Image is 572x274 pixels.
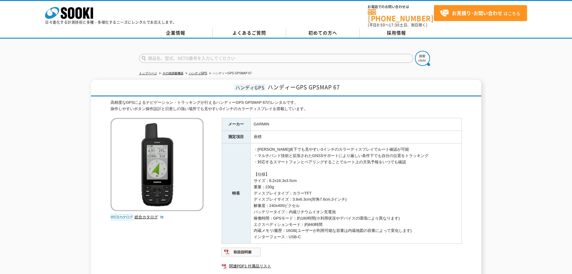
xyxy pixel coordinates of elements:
span: 17:30 [389,22,400,28]
a: 取扱説明書 [222,251,261,256]
a: ハンディGPS [189,72,207,75]
a: [PHONE_NUMBER] [368,9,434,22]
div: 高精度なGPSによるナビゲーション・トラッキングが行えるハンディーGPS GPSMAP 67のレンタルです。 操作しやすいボタン操作設計と日差しの強い場所でも見やすい3インチのカラーディスプレイ... [110,100,462,112]
a: お見積り･お問い合わせはこちら [434,5,527,21]
a: よくあるご質問 [213,29,286,38]
span: 8:50 [377,22,385,28]
a: トップページ [139,72,157,75]
a: その他測量機器 [162,72,183,75]
span: (平日 ～ 土日、祝日除く) [368,22,427,28]
td: 座標 [250,131,462,143]
a: 初めての方へ [286,29,360,38]
input: 商品名、型式、NETIS番号を入力してください [139,54,413,63]
td: ・[PERSON_NAME]炎下でも見やすい3インチのカラーディスプレイでルート確認が可能 ・マルチバンド技術と拡張されたGNSSサポートにより厳しい条件下でも自分の位置をトラッキング ・対応す... [250,143,462,244]
th: 測定項目 [222,131,250,143]
img: ハンディーGPS GPSMAP 67 [110,118,204,211]
img: 取扱説明書 [222,247,261,257]
a: 関連PDF1 付属品リスト [222,262,462,270]
a: 採用情報 [360,29,433,38]
span: ハンディーGPS GPSMAP 67 [268,83,340,91]
span: お電話でのお問い合わせは [368,5,434,9]
th: メーカー [222,118,250,131]
a: 総合カタログ [135,215,164,219]
li: ハンディーGPS GPSMAP 67 [208,70,252,77]
strong: お見積り･お問い合わせ [452,9,502,17]
th: 特長 [222,143,250,244]
img: btn_search.png [415,51,430,66]
img: webカタログ [110,214,133,220]
a: 企業情報 [139,29,213,38]
p: 日々進化する計測技術と多種・多様化するニーズにレンタルでお応えします。 [45,20,177,24]
span: 初めての方へ [308,29,337,36]
span: はこちら [440,9,520,18]
td: GARMIN [250,118,462,131]
span: ハンディGPS [234,84,266,91]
